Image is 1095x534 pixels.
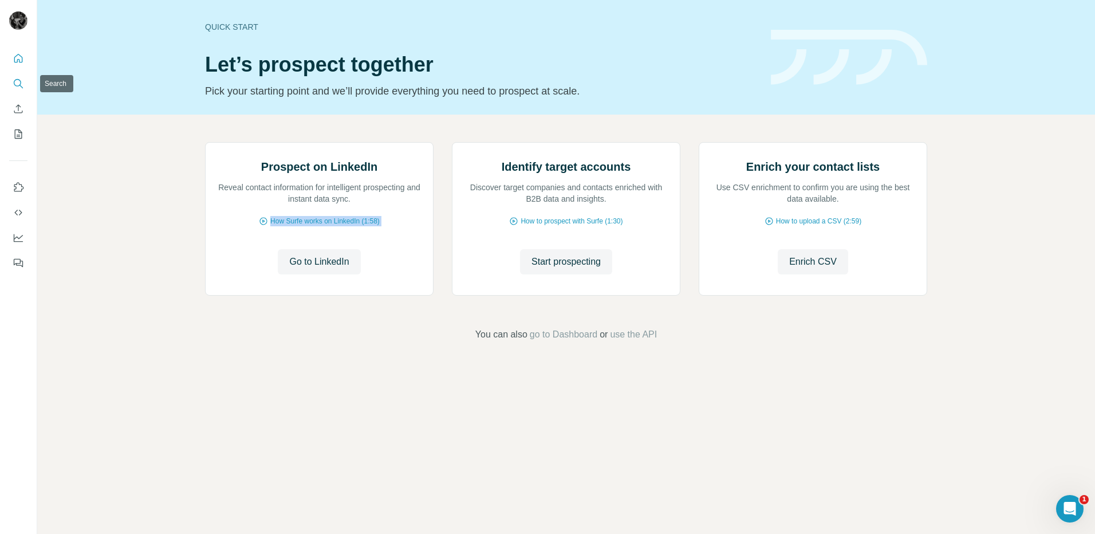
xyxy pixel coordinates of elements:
[270,216,380,226] span: How Surfe works on LinkedIn (1:58)
[776,216,861,226] span: How to upload a CSV (2:59)
[9,48,27,69] button: Quick start
[531,255,601,269] span: Start prospecting
[9,202,27,223] button: Use Surfe API
[261,159,377,175] h2: Prospect on LinkedIn
[771,30,927,85] img: banner
[205,53,757,76] h1: Let’s prospect together
[502,159,631,175] h2: Identify target accounts
[475,328,527,341] span: You can also
[205,21,757,33] div: Quick start
[789,255,837,269] span: Enrich CSV
[9,124,27,144] button: My lists
[9,227,27,248] button: Dashboard
[464,182,668,205] p: Discover target companies and contacts enriched with B2B data and insights.
[521,216,623,226] span: How to prospect with Surfe (1:30)
[746,159,880,175] h2: Enrich your contact lists
[278,249,360,274] button: Go to LinkedIn
[530,328,597,341] button: go to Dashboard
[205,83,757,99] p: Pick your starting point and we’ll provide everything you need to prospect at scale.
[289,255,349,269] span: Go to LinkedIn
[778,249,848,274] button: Enrich CSV
[1056,495,1084,523] iframe: Intercom live chat
[9,253,27,273] button: Feedback
[9,73,27,94] button: Search
[9,99,27,119] button: Enrich CSV
[711,182,915,205] p: Use CSV enrichment to confirm you are using the best data available.
[610,328,657,341] button: use the API
[520,249,612,274] button: Start prospecting
[600,328,608,341] span: or
[9,11,27,30] img: Avatar
[9,177,27,198] button: Use Surfe on LinkedIn
[217,182,422,205] p: Reveal contact information for intelligent prospecting and instant data sync.
[1080,495,1089,504] span: 1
